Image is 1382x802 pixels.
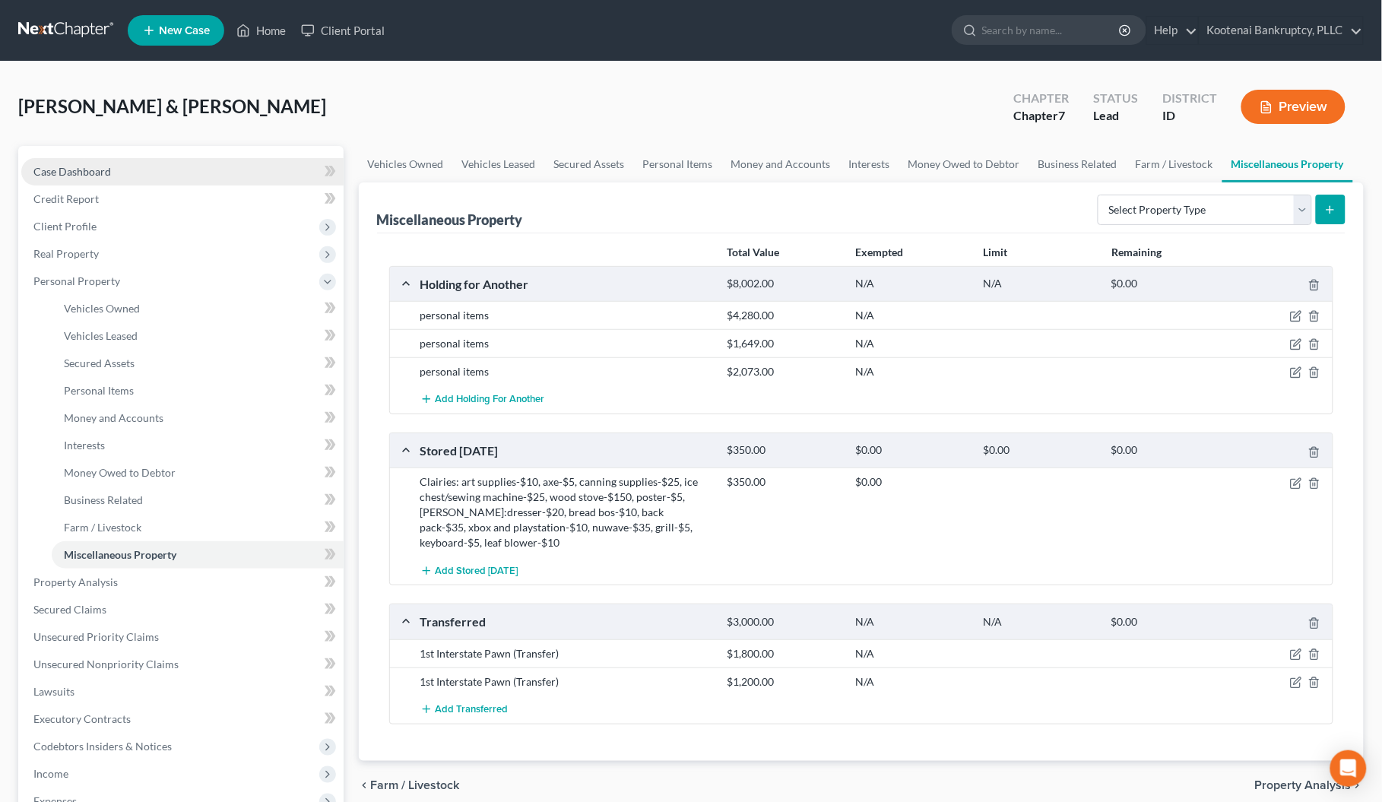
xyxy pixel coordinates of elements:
[21,185,344,213] a: Credit Report
[848,336,975,351] div: N/A
[64,302,140,315] span: Vehicles Owned
[64,521,141,534] span: Farm / Livestock
[359,146,453,182] a: Vehicles Owned
[33,165,111,178] span: Case Dashboard
[453,146,545,182] a: Vehicles Leased
[21,651,344,678] a: Unsecured Nonpriority Claims
[720,646,848,661] div: $1,800.00
[1200,17,1363,44] a: Kootenai Bankruptcy, PLLC
[848,615,975,629] div: N/A
[848,674,975,689] div: N/A
[848,308,975,323] div: N/A
[18,95,326,117] span: [PERSON_NAME] & [PERSON_NAME]
[33,658,179,670] span: Unsecured Nonpriority Claims
[1093,90,1138,107] div: Status
[1127,146,1222,182] a: Farm / Livestock
[1104,615,1231,629] div: $0.00
[1058,108,1065,122] span: 7
[420,696,509,724] button: Add Transferred
[21,596,344,623] a: Secured Claims
[722,146,840,182] a: Money and Accounts
[720,615,848,629] div: $3,000.00
[720,443,848,458] div: $350.00
[984,246,1008,258] strong: Limit
[33,767,68,780] span: Income
[64,548,176,561] span: Miscellaneous Property
[982,16,1121,44] input: Search by name...
[413,276,720,292] div: Holding for Another
[848,277,975,291] div: N/A
[33,740,172,753] span: Codebtors Insiders & Notices
[377,211,523,229] div: Miscellaneous Property
[64,411,163,424] span: Money and Accounts
[1093,107,1138,125] div: Lead
[413,442,720,458] div: Stored [DATE]
[1255,779,1364,791] button: Property Analysis chevron_right
[159,25,210,36] span: New Case
[1104,443,1231,458] div: $0.00
[52,377,344,404] a: Personal Items
[413,674,720,689] div: 1st Interstate Pawn (Transfer)
[52,295,344,322] a: Vehicles Owned
[413,613,720,629] div: Transferred
[1013,90,1069,107] div: Chapter
[975,277,1103,291] div: N/A
[33,603,106,616] span: Secured Claims
[52,459,344,487] a: Money Owed to Debtor
[1162,90,1217,107] div: District
[371,779,460,791] span: Farm / Livestock
[413,364,720,379] div: personal items
[436,394,545,406] span: Add Holding for Another
[413,336,720,351] div: personal items
[720,364,848,379] div: $2,073.00
[33,220,97,233] span: Client Profile
[1111,246,1162,258] strong: Remaining
[52,350,344,377] a: Secured Assets
[1222,146,1353,182] a: Miscellaneous Property
[720,474,848,490] div: $350.00
[33,575,118,588] span: Property Analysis
[413,474,720,550] div: Clairies: art supplies-$10, axe-$5, canning supplies-$25, ice chest/sewing machine-$25, wood stov...
[21,705,344,733] a: Executory Contracts
[33,274,120,287] span: Personal Property
[436,565,518,577] span: Add Stored [DATE]
[21,678,344,705] a: Lawsuits
[1104,277,1231,291] div: $0.00
[634,146,722,182] a: Personal Items
[420,385,545,414] button: Add Holding for Another
[413,308,720,323] div: personal items
[33,685,74,698] span: Lawsuits
[720,277,848,291] div: $8,002.00
[33,247,99,260] span: Real Property
[52,404,344,432] a: Money and Accounts
[1241,90,1346,124] button: Preview
[64,466,176,479] span: Money Owed to Debtor
[33,192,99,205] span: Credit Report
[359,779,460,791] button: chevron_left Farm / Livestock
[855,246,903,258] strong: Exempted
[359,779,371,791] i: chevron_left
[1330,750,1367,787] div: Open Intercom Messenger
[52,432,344,459] a: Interests
[293,17,392,44] a: Client Portal
[848,443,975,458] div: $0.00
[64,357,135,369] span: Secured Assets
[413,646,720,661] div: 1st Interstate Pawn (Transfer)
[33,630,159,643] span: Unsecured Priority Claims
[436,703,509,715] span: Add Transferred
[720,674,848,689] div: $1,200.00
[840,146,899,182] a: Interests
[64,329,138,342] span: Vehicles Leased
[975,443,1103,458] div: $0.00
[1029,146,1127,182] a: Business Related
[52,541,344,569] a: Miscellaneous Property
[64,439,105,452] span: Interests
[720,308,848,323] div: $4,280.00
[720,336,848,351] div: $1,649.00
[1147,17,1198,44] a: Help
[975,615,1103,629] div: N/A
[21,158,344,185] a: Case Dashboard
[52,322,344,350] a: Vehicles Leased
[1013,107,1069,125] div: Chapter
[229,17,293,44] a: Home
